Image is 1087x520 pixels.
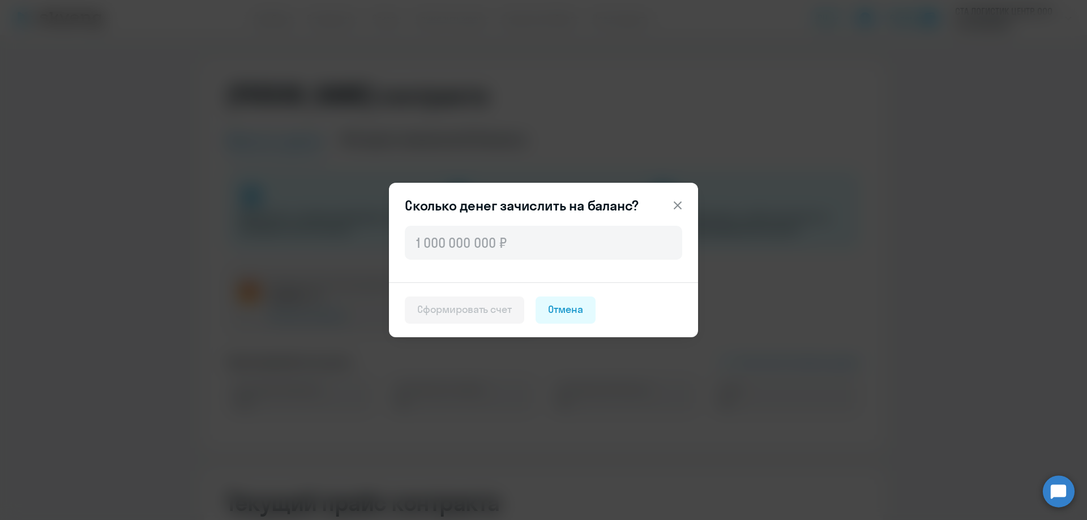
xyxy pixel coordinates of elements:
[417,302,512,317] div: Сформировать счет
[548,302,583,317] div: Отмена
[405,296,524,324] button: Сформировать счет
[389,196,698,214] header: Сколько денег зачислить на баланс?
[405,226,682,260] input: 1 000 000 000 ₽
[536,296,596,324] button: Отмена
